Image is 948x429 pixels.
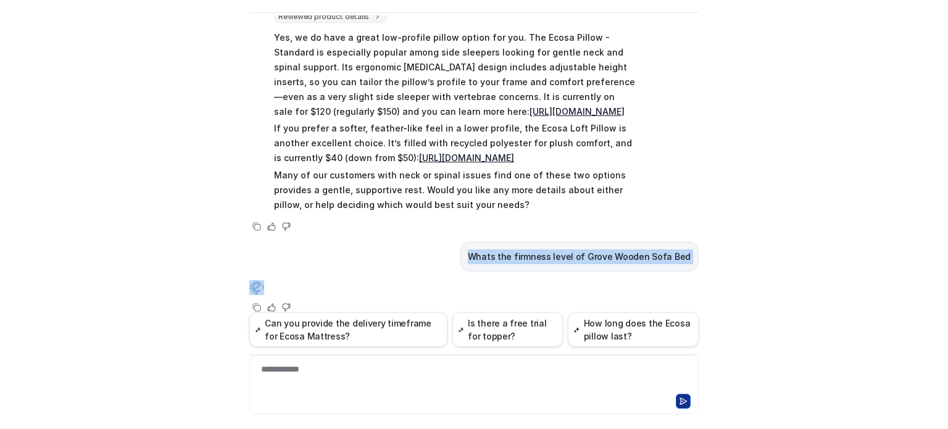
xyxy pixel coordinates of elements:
[530,106,625,117] a: [URL][DOMAIN_NAME]
[419,152,514,163] a: [URL][DOMAIN_NAME]
[452,312,563,347] button: Is there a free trial for topper?
[249,312,447,347] button: Can you provide the delivery timeframe for Ecosa Mattress?
[568,312,699,347] button: How long does the Ecosa pillow last?
[249,280,264,295] img: Widget
[274,168,635,212] p: Many of our customers with neck or spinal issues find one of these two options provides a gentle,...
[274,121,635,165] p: If you prefer a softer, feather-like feel in a lower profile, the Ecosa Loft Pillow is another ex...
[468,249,691,264] p: Whats the firmness level of Grove Wooden Sofa Bed
[274,10,386,23] span: Reviewed product details
[274,30,635,119] p: Yes, we do have a great low-profile pillow option for you. The Ecosa Pillow - Standard is especia...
